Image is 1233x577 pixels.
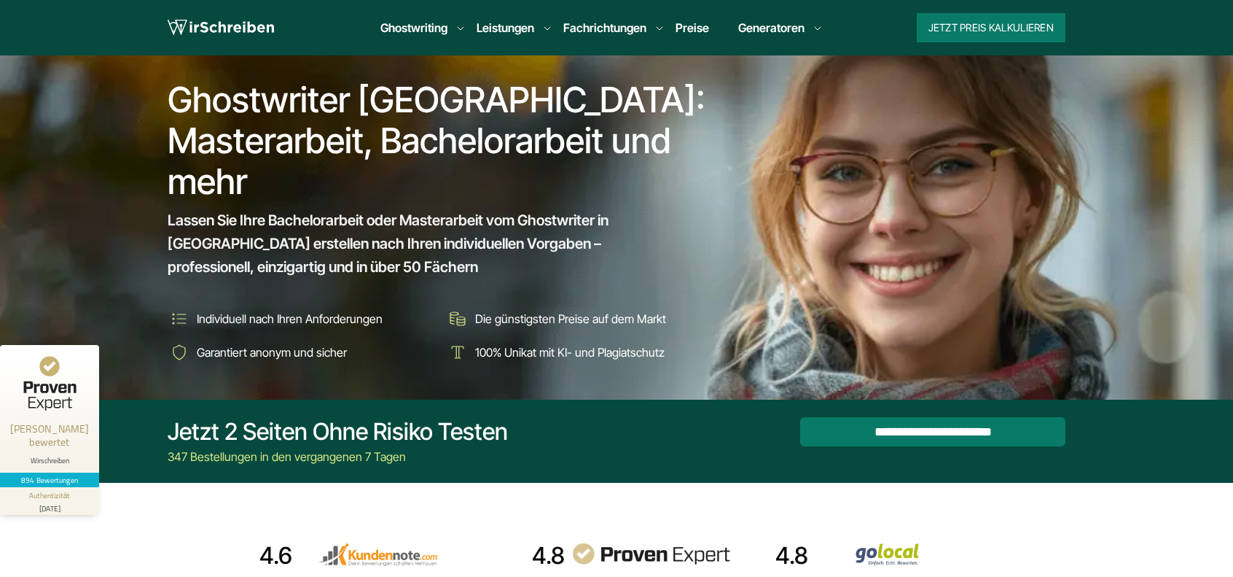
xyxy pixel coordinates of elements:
div: Jetzt 2 Seiten ohne Risiko testen [168,417,508,446]
li: Individuell nach Ihren Anforderungen [168,307,436,330]
div: 4.8 [532,541,565,570]
a: Ghostwriting [380,19,447,36]
img: Individuell nach Ihren Anforderungen [168,307,191,330]
div: Wirschreiben [6,456,93,465]
img: Wirschreiben Bewertungen [814,543,974,566]
li: 100% Unikat mit KI- und Plagiatschutz [446,341,714,364]
img: Die günstigsten Preise auf dem Markt [446,307,469,330]
button: Jetzt Preis kalkulieren [917,13,1065,42]
h1: Ghostwriter [GEOGRAPHIC_DATA]: Masterarbeit, Bachelorarbeit und mehr [168,80,716,202]
div: Authentizität [29,490,71,501]
a: Fachrichtungen [563,19,646,36]
a: Generatoren [738,19,805,36]
img: 100% Unikat mit KI- und Plagiatschutz [446,341,469,364]
a: Preise [676,20,709,35]
li: Garantiert anonym und sicher [168,341,436,364]
div: [DATE] [6,501,93,512]
img: kundennote [298,543,458,566]
div: 347 Bestellungen in den vergangenen 7 Tagen [168,448,508,465]
a: Leistungen [477,19,534,36]
div: 4.6 [259,541,292,570]
span: Lassen Sie Ihre Bachelorarbeit oder Masterarbeit vom Ghostwriter in [GEOGRAPHIC_DATA] erstellen n... [168,209,688,279]
img: Garantiert anonym und sicher [168,341,191,364]
img: logo wirschreiben [168,17,274,39]
div: 4.8 [775,541,808,570]
li: Die günstigsten Preise auf dem Markt [446,307,714,330]
img: provenexpert reviews [571,543,731,566]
